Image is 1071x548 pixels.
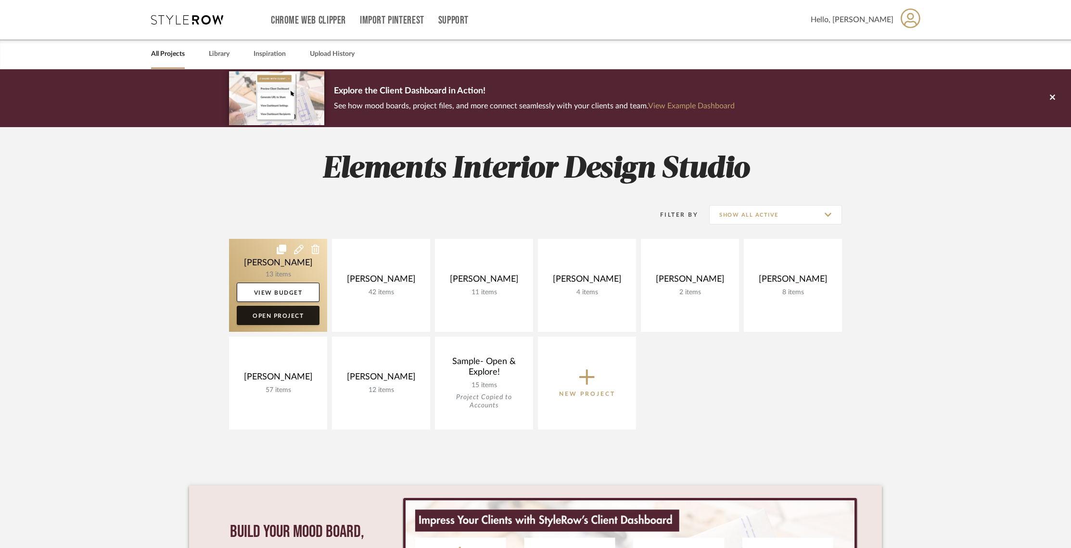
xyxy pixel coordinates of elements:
[189,151,882,187] h2: Elements Interior Design Studio
[254,48,286,61] a: Inspiration
[360,16,424,25] a: Import Pinterest
[443,393,525,410] div: Project Copied to Accounts
[546,274,628,288] div: [PERSON_NAME]
[237,283,319,302] a: View Budget
[271,16,346,25] a: Chrome Web Clipper
[649,288,731,297] div: 2 items
[340,274,422,288] div: [PERSON_NAME]
[752,288,834,297] div: 8 items
[229,71,324,125] img: d5d033c5-7b12-40c2-a960-1ecee1989c38.png
[334,99,735,113] p: See how mood boards, project files, and more connect seamlessly with your clients and team.
[334,84,735,99] p: Explore the Client Dashboard in Action!
[237,386,319,394] div: 57 items
[538,337,636,430] button: New Project
[811,14,893,26] span: Hello, [PERSON_NAME]
[237,372,319,386] div: [PERSON_NAME]
[310,48,355,61] a: Upload History
[752,274,834,288] div: [PERSON_NAME]
[151,48,185,61] a: All Projects
[648,102,735,110] a: View Example Dashboard
[443,274,525,288] div: [PERSON_NAME]
[237,306,319,325] a: Open Project
[443,356,525,381] div: Sample- Open & Explore!
[546,288,628,297] div: 4 items
[649,274,731,288] div: [PERSON_NAME]
[209,48,229,61] a: Library
[438,16,469,25] a: Support
[340,386,422,394] div: 12 items
[648,210,698,220] div: Filter By
[559,389,615,399] p: New Project
[340,372,422,386] div: [PERSON_NAME]
[340,288,422,297] div: 42 items
[443,381,525,390] div: 15 items
[443,288,525,297] div: 11 items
